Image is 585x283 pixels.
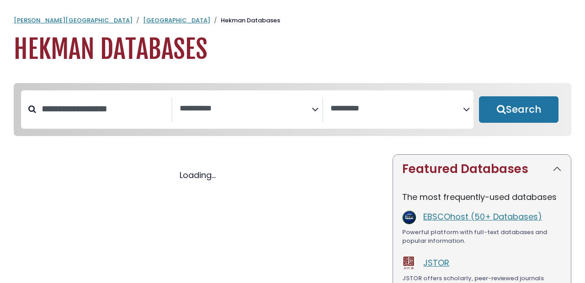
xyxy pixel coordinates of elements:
p: The most frequently-used databases [402,191,562,203]
div: Powerful platform with full-text databases and popular information. [402,228,562,246]
button: Featured Databases [393,155,571,183]
nav: breadcrumb [14,16,571,25]
a: JSTOR [423,257,449,268]
a: EBSCOhost (50+ Databases) [423,211,542,222]
nav: Search filters [14,83,571,136]
a: [GEOGRAPHIC_DATA] [143,16,210,25]
li: Hekman Databases [210,16,280,25]
textarea: Search [180,104,312,114]
button: Submit for Search Results [479,96,558,123]
div: Loading... [14,169,382,181]
input: Search database by title or keyword [36,101,171,116]
textarea: Search [330,104,463,114]
h1: Hekman Databases [14,34,571,65]
a: [PERSON_NAME][GEOGRAPHIC_DATA] [14,16,133,25]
